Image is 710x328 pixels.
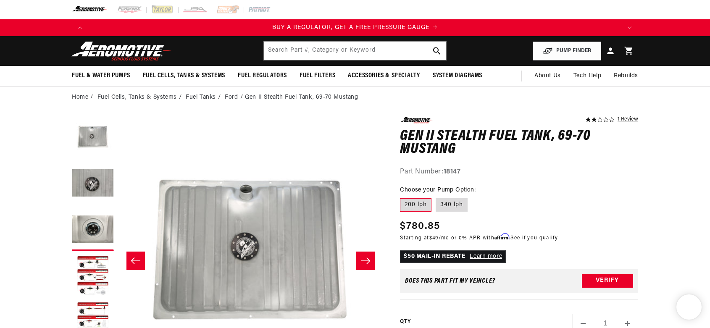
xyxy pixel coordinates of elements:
summary: Rebuilds [607,66,644,86]
p: Starting at /mo or 0% APR with . [400,234,558,242]
legend: Choose your Pump Option: [400,186,476,194]
slideshow-component: Translation missing: en.sections.announcements.announcement_bar [51,19,659,36]
a: About Us [528,66,567,86]
a: Ford [225,93,238,102]
button: Load image 1 in gallery view [72,117,114,159]
summary: Fuel & Water Pumps [66,66,137,86]
button: Translation missing: en.sections.announcements.next_announcement [621,19,638,36]
span: About Us [534,73,561,79]
a: See if you qualify - Learn more about Affirm Financing (opens in modal) [510,236,558,241]
strong: 18147 [444,168,461,175]
button: Slide right [356,252,375,270]
div: Part Number: [400,167,638,178]
button: Load image 3 in gallery view [72,209,114,251]
summary: Accessories & Specialty [342,66,426,86]
span: System Diagrams [433,71,482,80]
button: Verify [582,274,633,288]
li: Gen II Stealth Fuel Tank, 69-70 Mustang [245,93,358,102]
label: 200 lph [400,198,431,212]
button: PUMP FINDER [533,42,601,60]
summary: Fuel Regulators [231,66,293,86]
a: Learn more [470,253,502,260]
span: Tech Help [573,71,601,81]
h1: Gen II Stealth Fuel Tank, 69-70 Mustang [400,130,638,156]
span: Fuel Regulators [238,71,287,80]
a: Home [72,93,88,102]
button: Load image 4 in gallery view [72,255,114,297]
span: Fuel Filters [300,71,335,80]
div: Announcement [89,23,621,32]
span: BUY A REGULATOR, GET A FREE PRESSURE GAUGE [272,24,429,31]
nav: breadcrumbs [72,93,638,102]
span: Rebuilds [614,71,638,81]
summary: Fuel Cells, Tanks & Systems [137,66,231,86]
div: 1 of 4 [89,23,621,32]
span: $780.85 [400,219,440,234]
li: Fuel Cells, Tanks & Systems [97,93,184,102]
label: 340 lph [436,198,468,212]
button: Load image 2 in gallery view [72,163,114,205]
summary: System Diagrams [426,66,489,86]
label: QTY [400,318,410,325]
span: Fuel Cells, Tanks & Systems [143,71,225,80]
input: Search by Part Number, Category or Keyword [264,42,446,60]
span: Fuel & Water Pumps [72,71,130,80]
summary: Tech Help [567,66,607,86]
span: $49 [429,236,439,241]
img: Aeromotive [69,41,174,61]
a: Fuel Tanks [186,93,216,102]
button: search button [428,42,446,60]
a: 1 reviews [618,117,638,123]
summary: Fuel Filters [293,66,342,86]
div: Does This part fit My vehicle? [405,278,495,284]
p: $50 MAIL-IN REBATE [400,250,506,263]
button: Slide left [126,252,145,270]
button: Translation missing: en.sections.announcements.previous_announcement [72,19,89,36]
span: Accessories & Specialty [348,71,420,80]
span: Affirm [494,234,509,240]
